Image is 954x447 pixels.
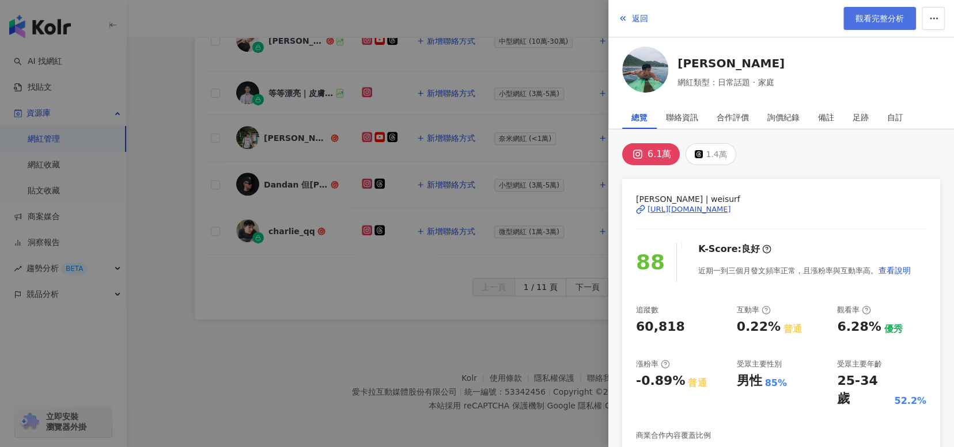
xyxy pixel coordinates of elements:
div: 85% [765,377,787,389]
div: 追蹤數 [636,305,658,315]
div: 觀看率 [837,305,871,315]
div: 自訂 [887,106,903,129]
button: 查看說明 [878,259,911,282]
button: 返回 [618,7,649,30]
div: 60,818 [636,318,685,336]
div: 受眾主要性別 [737,359,782,369]
div: 良好 [741,243,760,255]
a: [PERSON_NAME] [677,55,785,71]
span: 返回 [632,14,648,23]
span: 查看說明 [879,266,911,275]
div: 88 [636,246,665,279]
div: -0.89% [636,372,685,390]
div: 備註 [818,106,834,129]
div: 6.28% [837,318,881,336]
button: 1.4萬 [686,143,736,165]
div: K-Score : [698,243,771,255]
span: [PERSON_NAME] | weisurf [636,193,926,205]
div: 52.2% [894,395,926,407]
button: 6.1萬 [622,143,680,165]
div: 1.4萬 [706,146,726,162]
div: 詢價紀錄 [767,106,800,129]
div: 總覽 [631,106,648,129]
div: [URL][DOMAIN_NAME] [648,204,731,215]
div: 近期一到三個月發文頻率正常，且漲粉率與互動率高。 [698,259,911,282]
a: KOL Avatar [622,47,668,97]
div: 合作評價 [717,106,749,129]
div: 男性 [737,372,762,390]
div: 足跡 [853,106,869,129]
div: 漲粉率 [636,359,670,369]
div: 6.1萬 [648,146,671,162]
span: 觀看完整分析 [855,14,904,23]
div: 受眾主要年齡 [837,359,882,369]
div: 互動率 [737,305,771,315]
div: 商業合作內容覆蓋比例 [636,430,711,441]
div: 25-34 歲 [837,372,891,408]
a: [URL][DOMAIN_NAME] [636,204,926,215]
img: KOL Avatar [622,47,668,93]
div: 優秀 [884,323,903,335]
a: 觀看完整分析 [843,7,916,30]
div: 0.22% [737,318,781,336]
div: 聯絡資訊 [666,106,698,129]
div: 普通 [783,323,802,335]
span: 網紅類型：日常話題 · 家庭 [677,76,785,89]
div: 普通 [688,377,706,389]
